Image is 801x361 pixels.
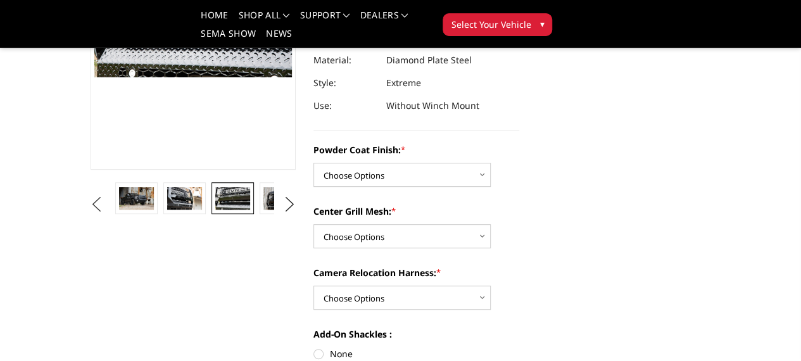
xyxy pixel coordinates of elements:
[313,266,519,279] label: Camera Relocation Harness:
[201,11,228,29] a: Home
[313,72,377,94] dt: Style:
[215,187,249,210] img: 2020-2023 Chevrolet Silverado 2500-3500 - FT Series - Extreme Front Bumper
[451,18,531,31] span: Select Your Vehicle
[443,13,552,36] button: Select Your Vehicle
[266,29,292,47] a: News
[313,94,377,117] dt: Use:
[263,187,298,210] img: 2020-2023 Chevrolet Silverado 2500-3500 - FT Series - Extreme Front Bumper
[87,195,106,214] button: Previous
[313,347,519,360] label: None
[313,205,519,218] label: Center Grill Mesh:
[313,327,519,341] label: Add-On Shackles :
[313,143,519,156] label: Powder Coat Finish:
[313,49,377,72] dt: Material:
[201,29,256,47] a: SEMA Show
[300,11,350,29] a: Support
[280,195,299,214] button: Next
[119,187,153,210] img: 2020-2023 Chevrolet Silverado 2500-3500 - FT Series - Extreme Front Bumper
[386,94,479,117] dd: Without Winch Mount
[360,11,408,29] a: Dealers
[386,72,421,94] dd: Extreme
[167,187,201,210] img: 2020-2023 Chevrolet Silverado 2500-3500 - FT Series - Extreme Front Bumper
[386,49,472,72] dd: Diamond Plate Steel
[239,11,290,29] a: shop all
[539,17,544,30] span: ▾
